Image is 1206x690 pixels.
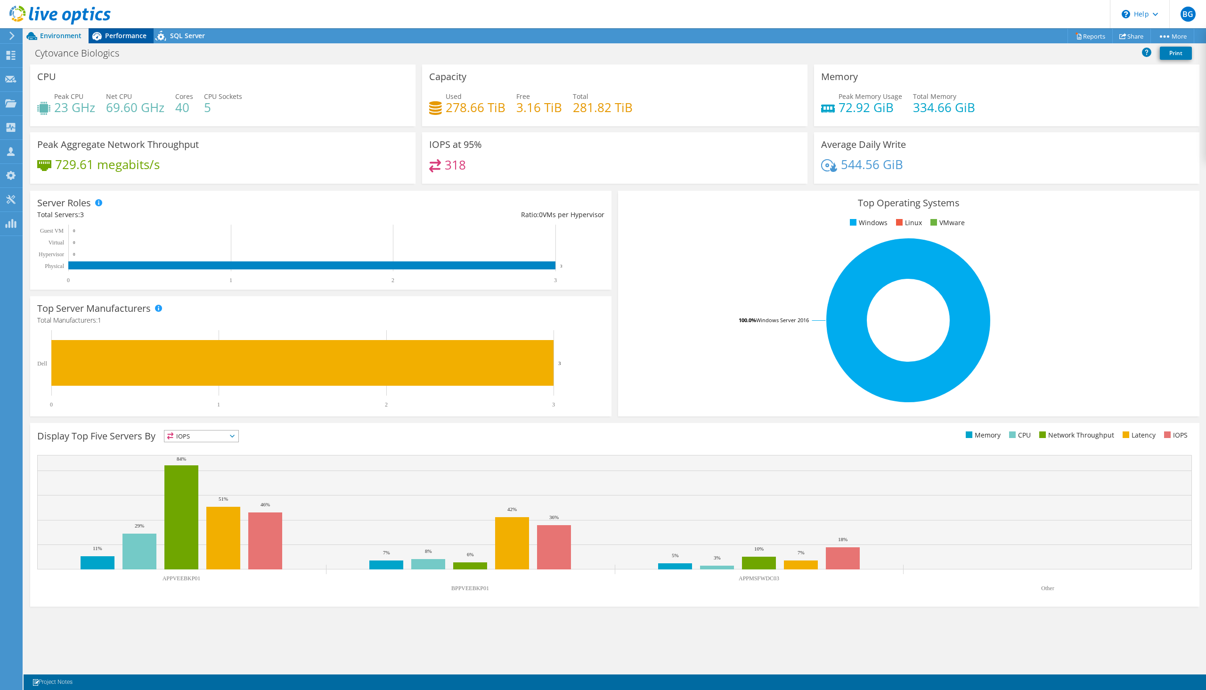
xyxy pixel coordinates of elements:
text: Physical [45,263,64,269]
text: 2 [385,401,388,408]
h4: 40 [175,102,193,113]
span: 1 [98,316,101,325]
text: 51% [219,496,228,502]
span: Cores [175,92,193,101]
h3: Top Operating Systems [625,198,1192,208]
div: Total Servers: [37,210,321,220]
a: Reports [1067,29,1113,43]
span: Total Memory [913,92,956,101]
tspan: 100.0% [739,317,756,324]
text: Virtual [49,239,65,246]
text: 5% [672,552,679,558]
text: BPPVEEBKP01 [451,585,489,592]
h4: Total Manufacturers: [37,315,604,325]
text: 0 [73,240,75,245]
text: 29% [135,523,144,528]
a: Project Notes [25,676,79,688]
span: SQL Server [170,31,205,40]
span: BG [1181,7,1196,22]
text: 7% [383,550,390,555]
text: 3 [558,360,561,366]
h4: 334.66 GiB [913,102,975,113]
li: IOPS [1162,430,1188,440]
h3: Memory [821,72,858,82]
li: CPU [1007,430,1031,440]
text: Guest VM [40,227,64,234]
text: APPVEEBKP01 [163,575,201,582]
text: 6% [467,552,474,557]
h3: Capacity [429,72,466,82]
h4: 23 GHz [54,102,95,113]
span: Peak CPU [54,92,83,101]
text: 3 [560,264,562,268]
h3: CPU [37,72,56,82]
h4: 72.92 GiB [839,102,902,113]
span: 0 [539,210,543,219]
a: More [1150,29,1194,43]
h3: Top Server Manufacturers [37,303,151,314]
text: 3 [552,401,555,408]
text: Other [1041,585,1054,592]
text: 10% [754,546,764,552]
h4: 69.60 GHz [106,102,164,113]
h4: 281.82 TiB [573,102,633,113]
li: VMware [928,218,965,228]
span: Net CPU [106,92,132,101]
text: 8% [425,548,432,554]
text: 0 [50,401,53,408]
h3: Average Daily Write [821,139,906,150]
span: 3 [80,210,84,219]
h4: 544.56 GiB [841,159,903,170]
text: 1 [217,401,220,408]
text: 36% [549,514,559,520]
text: Dell [37,360,47,367]
h4: 3.16 TiB [516,102,562,113]
h4: 729.61 megabits/s [55,159,160,170]
h1: Cytovance Biologics [31,48,134,58]
span: Free [516,92,530,101]
span: Environment [40,31,81,40]
li: Latency [1120,430,1156,440]
div: Ratio: VMs per Hypervisor [321,210,604,220]
text: 0 [73,252,75,257]
span: CPU Sockets [204,92,242,101]
span: Performance [105,31,147,40]
text: APPMSFWDC03 [739,575,779,582]
span: Used [446,92,462,101]
text: 1 [229,277,232,284]
li: Windows [847,218,888,228]
text: 11% [93,545,102,551]
li: Network Throughput [1037,430,1114,440]
span: IOPS [164,430,238,442]
h3: IOPS at 95% [429,139,482,150]
text: 0 [67,277,70,284]
a: Print [1160,47,1192,60]
text: 7% [798,550,805,555]
a: Share [1112,29,1151,43]
h3: Peak Aggregate Network Throughput [37,139,199,150]
text: 3 [554,277,557,284]
h4: 318 [445,160,466,170]
h4: 278.66 TiB [446,102,505,113]
text: 46% [261,502,270,507]
text: 0 [73,228,75,233]
text: 2 [391,277,394,284]
text: Hypervisor [39,251,64,258]
li: Linux [894,218,922,228]
svg: \n [1122,10,1130,18]
text: 18% [838,536,847,542]
h3: Server Roles [37,198,91,208]
span: Total [573,92,588,101]
text: 84% [177,456,186,462]
text: 42% [507,506,517,512]
li: Memory [963,430,1001,440]
h4: 5 [204,102,242,113]
text: 3% [714,555,721,560]
span: Peak Memory Usage [839,92,902,101]
tspan: Windows Server 2016 [756,317,809,324]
